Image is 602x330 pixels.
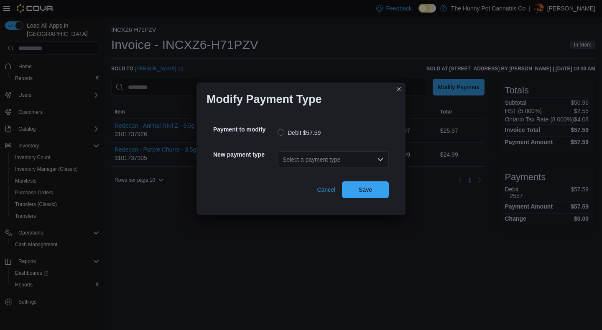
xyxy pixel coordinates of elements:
[342,181,389,198] button: Save
[283,155,283,165] input: Accessible screen reader label
[278,128,321,138] label: Debit $57.59
[317,186,335,194] span: Cancel
[314,181,339,198] button: Cancel
[377,156,384,163] button: Open list of options
[359,186,372,194] span: Save
[213,146,276,163] h5: New payment type
[213,121,276,138] h5: Payment to modify
[394,84,404,94] button: Closes this modal window
[207,93,322,106] h1: Modify Payment Type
